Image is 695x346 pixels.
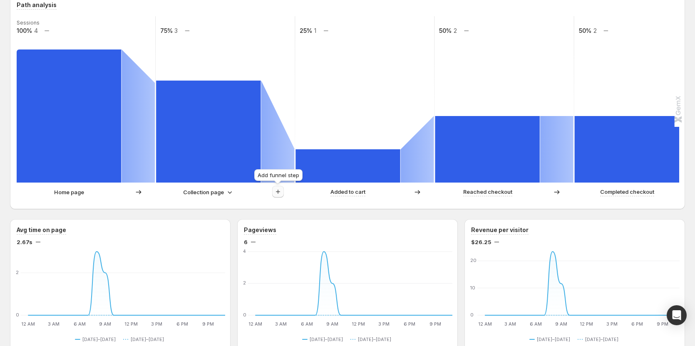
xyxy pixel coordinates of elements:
[99,321,111,327] text: 9 AM
[16,312,19,318] text: 0
[326,321,338,327] text: 9 AM
[131,336,164,343] span: [DATE]–[DATE]
[48,321,60,327] text: 3 AM
[21,321,35,327] text: 12 AM
[593,27,597,34] text: 2
[578,334,622,344] button: [DATE]–[DATE]
[429,321,441,327] text: 9 PM
[529,334,573,344] button: [DATE]–[DATE]
[243,312,246,318] text: 0
[202,321,214,327] text: 9 PM
[16,269,19,275] text: 2
[537,336,570,343] span: [DATE]–[DATE]
[404,321,415,327] text: 6 PM
[54,188,84,196] p: Home page
[579,27,591,34] text: 50%
[275,321,287,327] text: 3 AM
[151,321,162,327] text: 3 PM
[17,238,32,246] span: 2.67s
[463,188,512,196] p: Reached checkout
[555,321,567,327] text: 9 AM
[244,238,248,246] span: 6
[176,321,188,327] text: 6 PM
[330,188,365,196] p: Added to cart
[243,248,246,254] text: 4
[17,226,66,234] h3: Avg time on page
[580,321,593,327] text: 12 PM
[667,305,687,325] div: Open Intercom Messenger
[75,334,119,344] button: [DATE]–[DATE]
[17,1,57,9] h3: Path analysis
[300,27,312,34] text: 25%
[575,116,679,183] path: Completed checkout: 2
[454,27,457,34] text: 2
[435,116,539,183] path: Reached checkout: 2
[358,336,391,343] span: [DATE]–[DATE]
[470,312,474,318] text: 0
[160,27,173,34] text: 75%
[471,226,529,234] h3: Revenue per visitor
[244,226,276,234] h3: Pageviews
[352,321,365,327] text: 12 PM
[478,321,492,327] text: 12 AM
[302,334,346,344] button: [DATE]–[DATE]
[82,336,116,343] span: [DATE]–[DATE]
[314,27,316,34] text: 1
[470,257,477,263] text: 20
[248,321,262,327] text: 12 AM
[530,321,542,327] text: 6 AM
[183,188,224,196] p: Collection page
[17,20,40,26] text: Sessions
[156,81,261,183] path: Collection page-f2bed1e43ff6e48c: 3
[301,321,313,327] text: 6 AM
[34,27,38,34] text: 4
[378,321,390,327] text: 3 PM
[439,27,452,34] text: 50%
[657,321,669,327] text: 9 PM
[600,188,654,196] p: Completed checkout
[174,27,178,34] text: 3
[471,238,491,246] span: $26.25
[470,285,475,291] text: 10
[350,334,395,344] button: [DATE]–[DATE]
[124,321,138,327] text: 12 PM
[632,321,643,327] text: 6 PM
[310,336,343,343] span: [DATE]–[DATE]
[585,336,618,343] span: [DATE]–[DATE]
[243,280,246,286] text: 2
[17,27,32,34] text: 100%
[74,321,86,327] text: 6 AM
[123,334,167,344] button: [DATE]–[DATE]
[504,321,516,327] text: 3 AM
[606,321,618,327] text: 3 PM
